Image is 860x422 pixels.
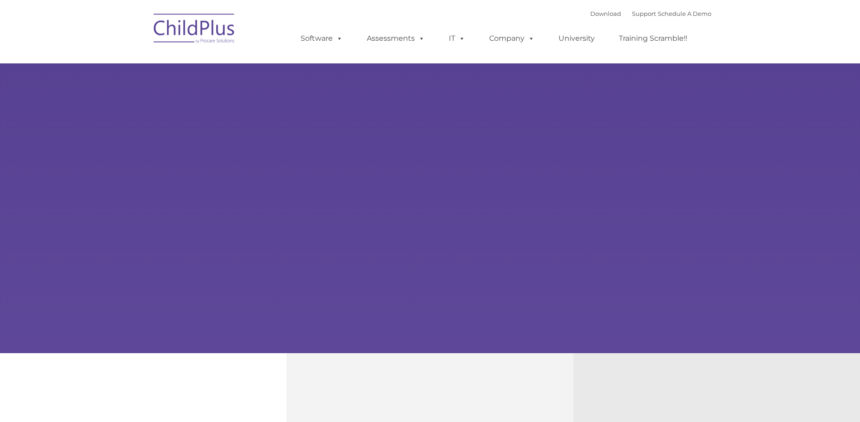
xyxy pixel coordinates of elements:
[149,7,240,53] img: ChildPlus by Procare Solutions
[292,29,352,48] a: Software
[590,10,711,17] font: |
[610,29,696,48] a: Training Scramble!!
[358,29,434,48] a: Assessments
[549,29,604,48] a: University
[632,10,656,17] a: Support
[658,10,711,17] a: Schedule A Demo
[480,29,544,48] a: Company
[590,10,621,17] a: Download
[440,29,474,48] a: IT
